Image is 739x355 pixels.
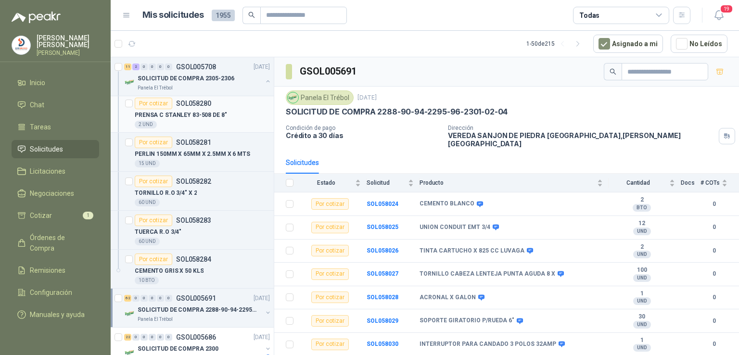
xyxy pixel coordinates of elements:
b: SOL058027 [367,270,398,277]
div: Por cotizar [311,339,349,350]
div: Por cotizar [135,176,172,187]
a: Órdenes de Compra [12,228,99,257]
p: PERLIN 150MM X 65MM X 2.5MM X 6 MTS [135,150,250,159]
p: SOL058282 [176,178,211,185]
div: UND [633,251,651,258]
b: SOPORTE GIRATORIO P/RUEDA 6" [420,317,514,325]
img: Company Logo [124,76,136,88]
div: 0 [140,63,148,70]
th: Estado [299,174,367,192]
div: BTO [633,204,651,212]
div: 0 [157,63,164,70]
div: Por cotizar [311,198,349,210]
div: UND [633,321,651,329]
b: 30 [609,313,675,321]
div: 0 [149,295,156,302]
b: 0 [701,293,727,302]
p: Crédito a 30 días [286,131,440,139]
div: Por cotizar [311,315,349,327]
span: search [248,12,255,18]
th: Producto [420,174,609,192]
div: Por cotizar [135,137,172,148]
th: # COTs [701,174,739,192]
div: Por cotizar [311,245,349,256]
div: UND [633,297,651,305]
a: Chat [12,96,99,114]
div: 0 [165,334,172,341]
div: UND [633,274,651,282]
div: Por cotizar [311,222,349,233]
p: SOL058281 [176,139,211,146]
a: SOL058029 [367,317,398,324]
p: SOLICITUD DE COMPRA 2288-90-94-2295-96-2301-02-04 [138,305,257,315]
b: 0 [701,340,727,349]
span: Órdenes de Compra [30,232,90,254]
p: Panela El Trébol [138,316,173,323]
a: Por cotizarSOL058280PRENSA C STANLEY 83-508 DE 8"2 UND [111,94,274,133]
a: SOL058024 [367,201,398,207]
div: 10 BTO [135,277,159,284]
b: CEMENTO BLANCO [420,200,474,208]
a: Tareas [12,118,99,136]
div: Solicitudes [286,157,319,168]
div: Panela El Trébol [286,90,354,105]
div: 11 [124,63,131,70]
span: Solicitudes [30,144,63,154]
b: UNION CONDUIT EMT 3/4 [420,224,490,231]
b: TORNILLO CABEZA LENTEJA PUNTA AGUDA 8 X [420,270,555,278]
div: Por cotizar [135,98,172,109]
button: Asignado a mi [593,35,663,53]
div: 0 [132,295,140,302]
div: 60 UND [135,238,160,245]
a: SOL058025 [367,224,398,230]
div: Por cotizar [135,254,172,265]
a: Solicitudes [12,140,99,158]
b: 0 [701,223,727,232]
p: [DATE] [254,63,270,72]
a: SOL058026 [367,247,398,254]
b: INTERRUPTOR PARA CANDADO 3 POLOS 32AMP [420,341,556,348]
div: 60 UND [135,199,160,206]
span: 19 [720,4,733,13]
a: Por cotizarSOL058284CEMENTO GRIS X 50 KLS10 BTO [111,250,274,289]
p: GSOL005691 [176,295,216,302]
b: 0 [701,269,727,279]
b: 1 [609,290,675,298]
div: 0 [149,63,156,70]
div: Todas [579,10,599,21]
p: [PERSON_NAME] [PERSON_NAME] [37,35,99,48]
span: Remisiones [30,265,65,276]
b: 100 [609,266,675,274]
div: 1 - 50 de 215 [526,36,586,51]
p: VEREDA SANJON DE PIEDRA [GEOGRAPHIC_DATA] , [PERSON_NAME][GEOGRAPHIC_DATA] [448,131,715,148]
span: search [610,68,616,75]
p: SOL058284 [176,256,211,263]
p: TUERCA R.O 3/4" [135,228,181,237]
button: 19 [710,7,727,24]
div: 62 [124,295,131,302]
p: Panela El Trébol [138,84,173,92]
p: GSOL005708 [176,63,216,70]
p: [PERSON_NAME] [37,50,99,56]
a: Por cotizarSOL058281PERLIN 150MM X 65MM X 2.5MM X 6 MTS15 UND [111,133,274,172]
button: No Leídos [671,35,727,53]
a: Negociaciones [12,184,99,203]
b: 2 [609,196,675,204]
span: Cotizar [30,210,52,221]
span: Licitaciones [30,166,65,177]
p: CEMENTO GRIS X 50 KLS [135,266,204,276]
th: Docs [681,174,701,192]
span: Configuración [30,287,72,298]
div: Por cotizar [135,215,172,226]
img: Company Logo [12,36,30,54]
b: SOL058028 [367,294,398,301]
p: Condición de pago [286,125,440,131]
div: Por cotizar [311,292,349,303]
p: [DATE] [357,93,377,102]
b: TINTA CARTUCHO X 825 CC LUVAGA [420,247,524,255]
span: Manuales y ayuda [30,309,85,320]
span: Solicitud [367,179,406,186]
div: 0 [140,295,148,302]
p: GSOL005686 [176,334,216,341]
